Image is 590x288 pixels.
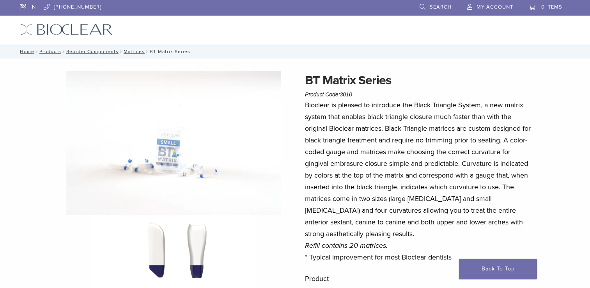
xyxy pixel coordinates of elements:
[145,50,150,53] span: /
[124,49,145,54] a: Matrices
[305,71,534,90] h1: BT Matrix Series
[18,49,34,54] a: Home
[66,49,119,54] a: Reorder Components
[305,99,534,263] p: Bioclear is pleased to introduce the Black Triangle System, a new matrix system that enables blac...
[430,4,452,10] span: Search
[14,44,576,59] nav: BT Matrix Series
[34,50,39,53] span: /
[305,241,388,250] em: Refill contains 20 matrices.
[459,259,537,279] a: Back To Top
[39,49,61,54] a: Products
[66,71,281,215] img: Anterior Black Triangle Series Matrices
[305,91,352,98] span: Product Code:
[20,24,113,35] img: Bioclear
[119,50,124,53] span: /
[340,91,352,98] span: 3010
[61,50,66,53] span: /
[541,4,562,10] span: 0 items
[477,4,513,10] span: My Account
